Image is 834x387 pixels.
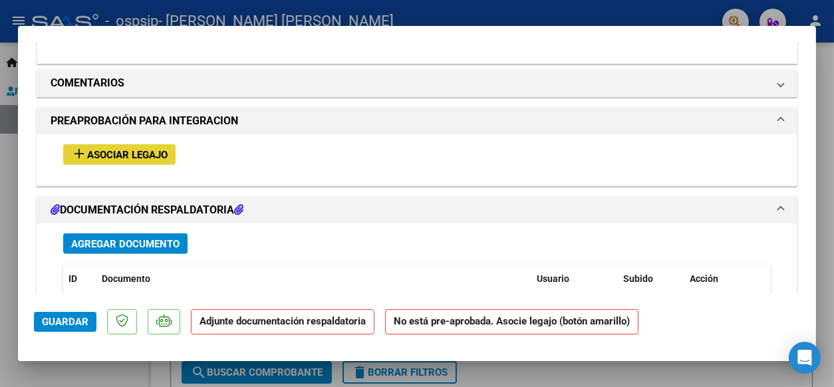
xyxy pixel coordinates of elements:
[42,316,88,328] span: Guardar
[789,342,821,374] div: Open Intercom Messenger
[623,273,653,284] span: Subido
[51,75,124,91] h1: COMENTARIOS
[37,197,797,223] mat-expansion-panel-header: DOCUMENTACIÓN RESPALDATORIA
[684,265,751,293] datatable-header-cell: Acción
[37,134,797,186] div: PREAPROBACIÓN PARA INTEGRACION
[71,146,87,162] mat-icon: add
[690,273,718,284] span: Acción
[531,265,618,293] datatable-header-cell: Usuario
[537,273,569,284] span: Usuario
[51,113,238,129] h1: PREAPROBACIÓN PARA INTEGRACION
[69,273,77,284] span: ID
[63,144,176,165] button: Asociar Legajo
[102,273,150,284] span: Documento
[37,70,797,96] mat-expansion-panel-header: COMENTARIOS
[37,108,797,134] mat-expansion-panel-header: PREAPROBACIÓN PARA INTEGRACION
[385,309,638,335] strong: No está pre-aprobada. Asocie legajo (botón amarillo)
[63,265,96,293] datatable-header-cell: ID
[96,265,531,293] datatable-header-cell: Documento
[618,265,684,293] datatable-header-cell: Subido
[200,315,366,327] strong: Adjunte documentación respaldatoria
[34,312,96,332] button: Guardar
[51,202,243,218] h1: DOCUMENTACIÓN RESPALDATORIA
[63,233,188,254] button: Agregar Documento
[87,149,168,161] span: Asociar Legajo
[71,238,180,250] span: Agregar Documento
